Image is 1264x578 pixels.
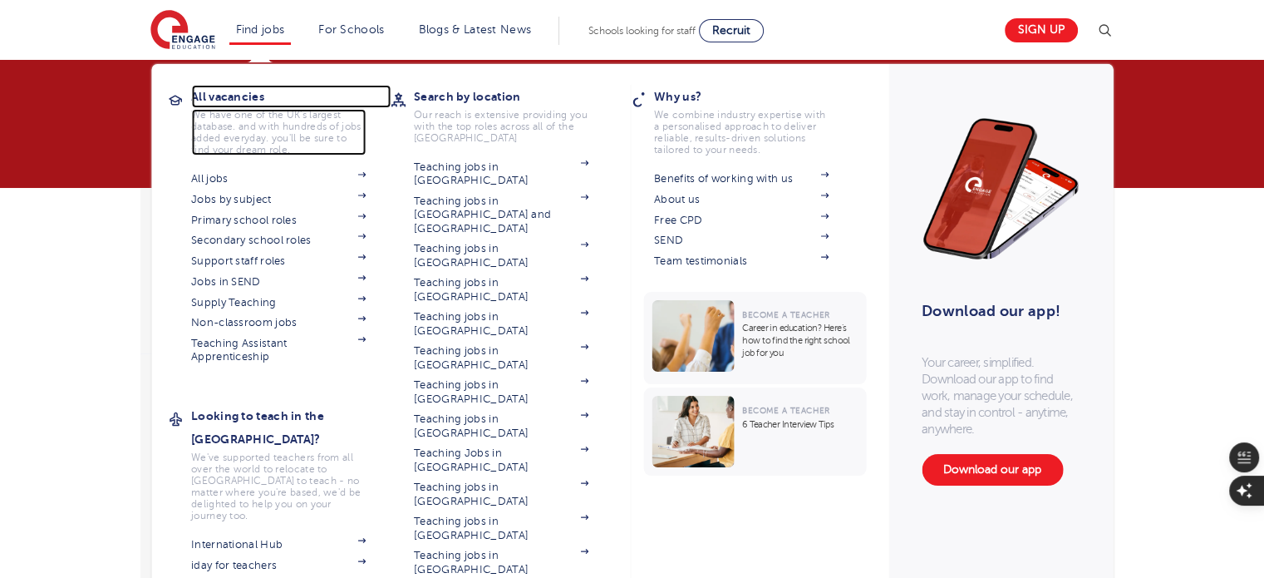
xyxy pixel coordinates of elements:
p: 6 Teacher Interview Tips [742,418,858,431]
span: Become a Teacher [742,310,829,319]
a: Recruit [699,19,764,42]
a: Secondary school roles [191,234,366,247]
h3: Search by location [414,85,613,108]
a: Benefits of working with us [654,172,829,185]
a: Jobs in SEND [191,275,366,289]
a: Sign up [1005,18,1078,42]
p: Our reach is extensive providing you with the top roles across all of the [GEOGRAPHIC_DATA] [414,109,588,144]
a: For Schools [318,23,384,36]
a: Teaching jobs in [GEOGRAPHIC_DATA] [414,378,588,406]
a: Teaching jobs in [GEOGRAPHIC_DATA] [414,413,588,440]
p: We've supported teachers from all over the world to relocate to [GEOGRAPHIC_DATA] to teach - no m... [191,452,366,521]
a: Jobs by subject [191,193,366,206]
a: Teaching jobs in [GEOGRAPHIC_DATA] [414,549,588,576]
span: Become a Teacher [742,406,829,415]
a: All vacanciesWe have one of the UK's largest database. and with hundreds of jobs added everyday. ... [191,85,391,156]
a: Free CPD [654,214,829,227]
a: Teaching jobs in [GEOGRAPHIC_DATA] and [GEOGRAPHIC_DATA] [414,195,588,235]
a: Teaching jobs in [GEOGRAPHIC_DATA] [414,276,588,304]
a: Teaching jobs in [GEOGRAPHIC_DATA] [414,481,588,508]
a: Non-classroom jobs [191,316,366,329]
h3: Looking to teach in the [GEOGRAPHIC_DATA]? [191,404,391,451]
a: About us [654,193,829,206]
a: Become a Teacher6 Teacher Interview Tips [643,388,870,476]
h3: Download our app! [922,293,1072,329]
a: Teaching jobs in [GEOGRAPHIC_DATA] [414,344,588,372]
a: Blogs & Latest News [419,23,532,36]
p: Career in education? Here’s how to find the right school job for you [742,322,858,359]
a: Teaching Jobs in [GEOGRAPHIC_DATA] [414,447,588,474]
span: Schools looking for staff [588,25,696,37]
a: All jobs [191,172,366,185]
a: Teaching jobs in [GEOGRAPHIC_DATA] [414,242,588,269]
a: Teaching Assistant Apprenticeship [191,337,366,364]
a: Search by locationOur reach is extensive providing you with the top roles across all of the [GEOG... [414,85,613,144]
a: Download our app [922,454,1063,486]
h3: All vacancies [191,85,391,108]
img: Engage Education [150,10,215,52]
a: Team testimonials [654,254,829,268]
a: Supply Teaching [191,296,366,309]
a: Primary school roles [191,214,366,227]
h3: Why us? [654,85,853,108]
a: Become a TeacherCareer in education? Here’s how to find the right school job for you [643,292,870,384]
a: International Hub [191,538,366,551]
p: We have one of the UK's largest database. and with hundreds of jobs added everyday. you'll be sur... [191,109,366,156]
a: SEND [654,234,829,247]
a: Looking to teach in the [GEOGRAPHIC_DATA]?We've supported teachers from all over the world to rel... [191,404,391,521]
a: Teaching jobs in [GEOGRAPHIC_DATA] [414,161,588,188]
span: Recruit [712,24,750,37]
p: We combine industry expertise with a personalised approach to deliver reliable, results-driven so... [654,109,829,156]
a: iday for teachers [191,559,366,572]
a: Why us?We combine industry expertise with a personalised approach to deliver reliable, results-dr... [654,85,853,156]
a: Support staff roles [191,254,366,268]
a: Teaching jobs in [GEOGRAPHIC_DATA] [414,310,588,338]
a: Teaching jobs in [GEOGRAPHIC_DATA] [414,515,588,542]
p: Your career, simplified. Download our app to find work, manage your schedule, and stay in control... [922,354,1080,437]
a: Find jobs [236,23,285,36]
